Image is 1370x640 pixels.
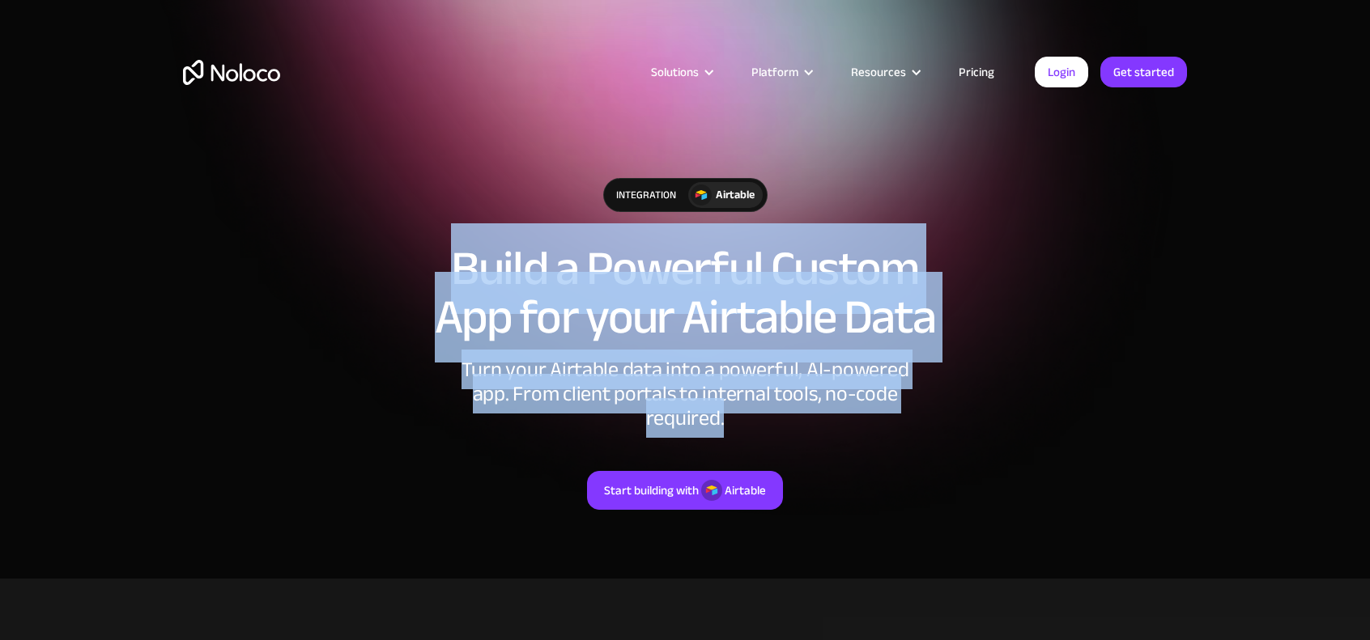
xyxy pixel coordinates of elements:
[442,358,928,430] div: Turn your Airtable data into a powerful, AI-powered app. From client portals to internal tools, n...
[731,61,831,83] div: Platform
[587,471,783,510] a: Start building withAirtable
[651,61,699,83] div: Solutions
[938,61,1015,83] a: Pricing
[631,61,731,83] div: Solutions
[1035,57,1088,87] a: Login
[604,480,699,501] div: Start building with
[183,60,280,85] a: home
[716,186,755,204] div: Airtable
[725,480,766,501] div: Airtable
[851,61,906,83] div: Resources
[183,244,1187,341] h1: Build a Powerful Custom App for your Airtable Data
[1100,57,1187,87] a: Get started
[604,179,688,211] div: integration
[751,61,798,83] div: Platform
[831,61,938,83] div: Resources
